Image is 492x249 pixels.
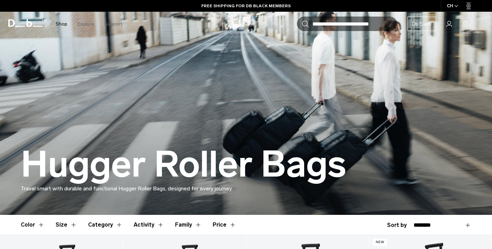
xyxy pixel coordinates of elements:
[201,3,291,9] a: FREE SHIPPING FOR DB BLACK MEMBERS
[56,215,77,235] button: Toggle Filter
[21,185,233,192] span: Travel smart with durable and functional Hugger Roller Bags, designed for every journey.
[213,215,236,235] button: Toggle Price
[78,12,94,36] a: Explore
[407,17,436,31] a: Db Black
[105,12,122,36] a: Support
[21,145,346,185] h1: Hugger Roller Bags
[21,215,45,235] button: Toggle Filter
[373,239,387,246] p: New
[175,215,202,235] button: Toggle Filter
[50,12,127,36] nav: Main Navigation
[134,215,164,235] button: Toggle Filter
[56,12,67,36] a: Shop
[88,215,123,235] button: Toggle Filter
